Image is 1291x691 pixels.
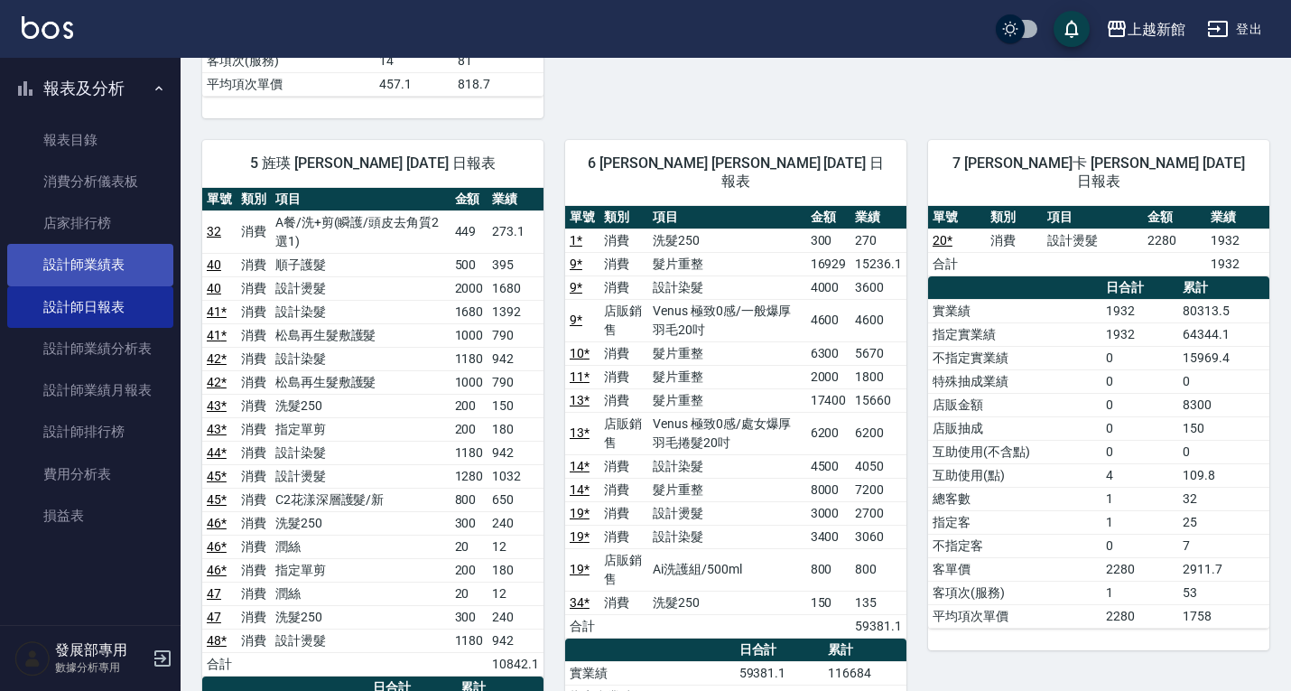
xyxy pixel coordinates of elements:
a: 消費分析儀表板 [7,161,173,202]
td: C2花漾深層護髮/新 [271,488,450,511]
td: 1000 [450,370,488,394]
td: 洗髮250 [648,591,805,614]
td: 457.1 [375,72,453,96]
td: 客單價 [928,557,1101,581]
td: 消費 [986,229,1044,252]
td: 2000 [450,276,488,300]
td: 客項次(服務) [202,49,375,72]
td: 指定實業績 [928,322,1101,346]
th: 日合計 [1101,276,1178,300]
button: save [1054,11,1090,47]
td: 8000 [806,478,851,501]
td: 7 [1178,534,1269,557]
td: 3060 [850,525,906,548]
td: 180 [488,558,543,582]
td: 松島再生髮敷護髮 [271,370,450,394]
td: 4050 [850,454,906,478]
td: 洗髮250 [648,229,805,252]
td: 髮片重整 [648,365,805,388]
td: 2000 [806,365,851,388]
td: 消費 [599,229,648,252]
th: 金額 [1143,206,1206,229]
td: 1800 [850,365,906,388]
td: Venus 極致0感/處女爆厚羽毛捲髮20吋 [648,412,805,454]
td: 髮片重整 [648,388,805,412]
td: 設計燙髮 [648,501,805,525]
td: 設計染髮 [648,454,805,478]
td: 16929 [806,252,851,275]
th: 累計 [1178,276,1269,300]
th: 單號 [202,188,237,211]
span: 7 [PERSON_NAME]卡 [PERSON_NAME] [DATE] 日報表 [950,154,1248,191]
th: 業績 [850,206,906,229]
td: Venus 極致0感/一般爆厚羽毛20吋 [648,299,805,341]
td: 1932 [1101,322,1178,346]
th: 業績 [488,188,543,211]
td: 店販銷售 [599,412,648,454]
td: 6200 [806,412,851,454]
a: 設計師排行榜 [7,411,173,453]
td: 髮片重整 [648,252,805,275]
td: 818.7 [453,72,543,96]
td: 店販金額 [928,393,1101,416]
td: 12 [488,582,543,605]
td: 3400 [806,525,851,548]
td: 449 [450,210,488,253]
td: 240 [488,511,543,535]
td: 0 [1101,369,1178,393]
td: 1 [1101,510,1178,534]
td: 2280 [1101,604,1178,628]
td: 1180 [450,347,488,370]
td: 設計染髮 [271,300,450,323]
td: 消費 [237,511,271,535]
td: 消費 [237,629,271,652]
td: 0 [1101,393,1178,416]
td: 20 [450,582,488,605]
td: 1932 [1101,299,1178,322]
td: 髮片重整 [648,478,805,501]
button: 報表及分析 [7,65,173,112]
td: 5670 [850,341,906,365]
td: 10842.1 [488,652,543,676]
td: 25 [1178,510,1269,534]
th: 類別 [237,188,271,211]
td: 指定單剪 [271,558,450,582]
td: 942 [488,629,543,652]
th: 日合計 [735,639,823,662]
td: 116684 [823,661,906,685]
span: 6 [PERSON_NAME] [PERSON_NAME] [DATE] 日報表 [587,154,885,191]
td: 消費 [237,370,271,394]
td: 64344.1 [1178,322,1269,346]
td: 0 [1178,369,1269,393]
a: 設計師業績月報表 [7,369,173,411]
td: 互助使用(不含點) [928,440,1101,463]
td: 1180 [450,441,488,464]
td: 消費 [599,591,648,614]
th: 業績 [1206,206,1269,229]
a: 設計師業績表 [7,244,173,285]
td: 200 [450,394,488,417]
td: 消費 [599,252,648,275]
td: 273.1 [488,210,543,253]
td: 消費 [599,454,648,478]
td: Ai洗護組/500ml [648,548,805,591]
td: 3600 [850,275,906,299]
td: 合計 [565,614,599,638]
td: 300 [450,605,488,629]
td: 150 [488,394,543,417]
td: 合計 [928,252,986,275]
td: 2700 [850,501,906,525]
td: 6200 [850,412,906,454]
td: 消費 [237,394,271,417]
td: 消費 [237,300,271,323]
td: 300 [450,511,488,535]
td: 設計燙髮 [1043,229,1142,252]
td: 設計染髮 [648,525,805,548]
td: 942 [488,347,543,370]
td: 4000 [806,275,851,299]
td: 150 [806,591,851,614]
td: 消費 [599,388,648,412]
td: 395 [488,253,543,276]
th: 項目 [1043,206,1142,229]
div: 上越新館 [1128,18,1185,41]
